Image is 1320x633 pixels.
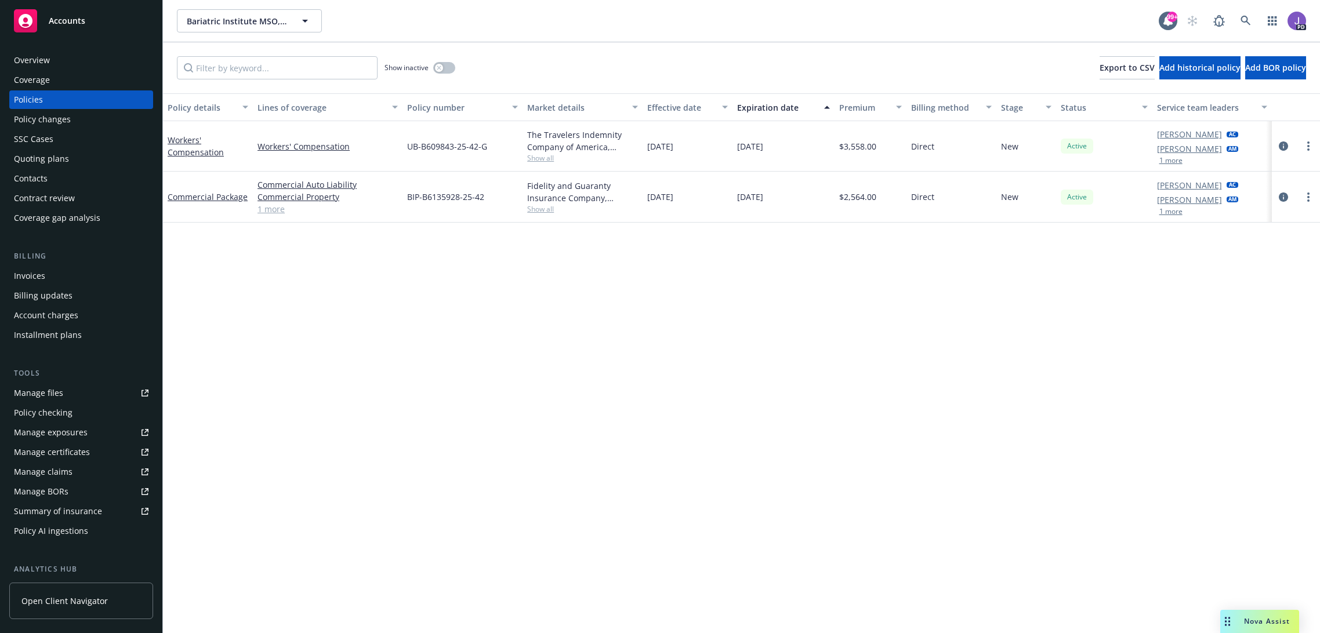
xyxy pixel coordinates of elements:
[14,150,69,168] div: Quoting plans
[21,595,108,607] span: Open Client Navigator
[14,71,50,89] div: Coverage
[9,90,153,109] a: Policies
[9,306,153,325] a: Account charges
[647,101,715,114] div: Effective date
[839,191,876,203] span: $2,564.00
[1157,128,1222,140] a: [PERSON_NAME]
[1159,157,1183,164] button: 1 more
[9,71,153,89] a: Coverage
[9,384,153,402] a: Manage files
[1157,101,1255,114] div: Service team leaders
[527,129,638,153] div: The Travelers Indemnity Company of America, Travelers Insurance
[168,101,235,114] div: Policy details
[1301,190,1315,204] a: more
[1159,208,1183,215] button: 1 more
[9,250,153,262] div: Billing
[1245,56,1306,79] button: Add BOR policy
[737,140,763,152] span: [DATE]
[168,134,224,158] a: Workers' Compensation
[14,51,50,70] div: Overview
[407,191,484,203] span: BIP-B6135928-25-42
[258,101,385,114] div: Lines of coverage
[49,16,85,26] span: Accounts
[1277,139,1290,153] a: circleInformation
[9,209,153,227] a: Coverage gap analysis
[14,169,48,188] div: Contacts
[647,191,673,203] span: [DATE]
[1152,93,1272,121] button: Service team leaders
[1261,9,1284,32] a: Switch app
[9,463,153,481] a: Manage claims
[258,191,398,203] a: Commercial Property
[906,93,996,121] button: Billing method
[14,482,68,501] div: Manage BORs
[9,563,153,575] div: Analytics hub
[527,153,638,163] span: Show all
[647,140,673,152] span: [DATE]
[258,203,398,215] a: 1 more
[9,286,153,305] a: Billing updates
[14,443,90,461] div: Manage certificates
[9,326,153,344] a: Installment plans
[523,93,643,121] button: Market details
[737,191,763,203] span: [DATE]
[1181,9,1204,32] a: Start snowing
[9,51,153,70] a: Overview
[177,56,378,79] input: Filter by keyword...
[9,368,153,379] div: Tools
[14,306,78,325] div: Account charges
[839,140,876,152] span: $3,558.00
[1100,56,1155,79] button: Export to CSV
[9,169,153,188] a: Contacts
[1100,62,1155,73] span: Export to CSV
[1061,101,1134,114] div: Status
[9,130,153,148] a: SSC Cases
[1159,62,1241,73] span: Add historical policy
[14,522,88,540] div: Policy AI ingestions
[1157,194,1222,206] a: [PERSON_NAME]
[1065,192,1089,202] span: Active
[9,267,153,285] a: Invoices
[14,423,88,442] div: Manage exposures
[168,191,248,202] a: Commercial Package
[996,93,1056,121] button: Stage
[258,179,398,191] a: Commercial Auto Liability
[1245,62,1306,73] span: Add BOR policy
[9,522,153,540] a: Policy AI ingestions
[177,9,322,32] button: Bariatric Institute MSO, LLC & Bariatric Institute, APC
[9,443,153,461] a: Manage certificates
[1065,141,1089,151] span: Active
[9,423,153,442] a: Manage exposures
[407,140,487,152] span: UB-B609843-25-42-G
[402,93,523,121] button: Policy number
[14,110,71,129] div: Policy changes
[14,209,100,227] div: Coverage gap analysis
[737,101,817,114] div: Expiration date
[14,90,43,109] div: Policies
[258,140,398,152] a: Workers' Compensation
[14,326,82,344] div: Installment plans
[1001,140,1018,152] span: New
[1234,9,1257,32] a: Search
[9,5,153,37] a: Accounts
[1167,12,1177,22] div: 99+
[1001,191,1018,203] span: New
[1301,139,1315,153] a: more
[1157,143,1222,155] a: [PERSON_NAME]
[14,189,75,208] div: Contract review
[835,93,906,121] button: Premium
[14,403,72,422] div: Policy checking
[163,93,253,121] button: Policy details
[527,101,625,114] div: Market details
[643,93,732,121] button: Effective date
[732,93,835,121] button: Expiration date
[911,140,934,152] span: Direct
[9,150,153,168] a: Quoting plans
[385,63,429,72] span: Show inactive
[14,286,72,305] div: Billing updates
[1056,93,1152,121] button: Status
[1277,190,1290,204] a: circleInformation
[14,463,72,481] div: Manage claims
[1220,610,1235,633] div: Drag to move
